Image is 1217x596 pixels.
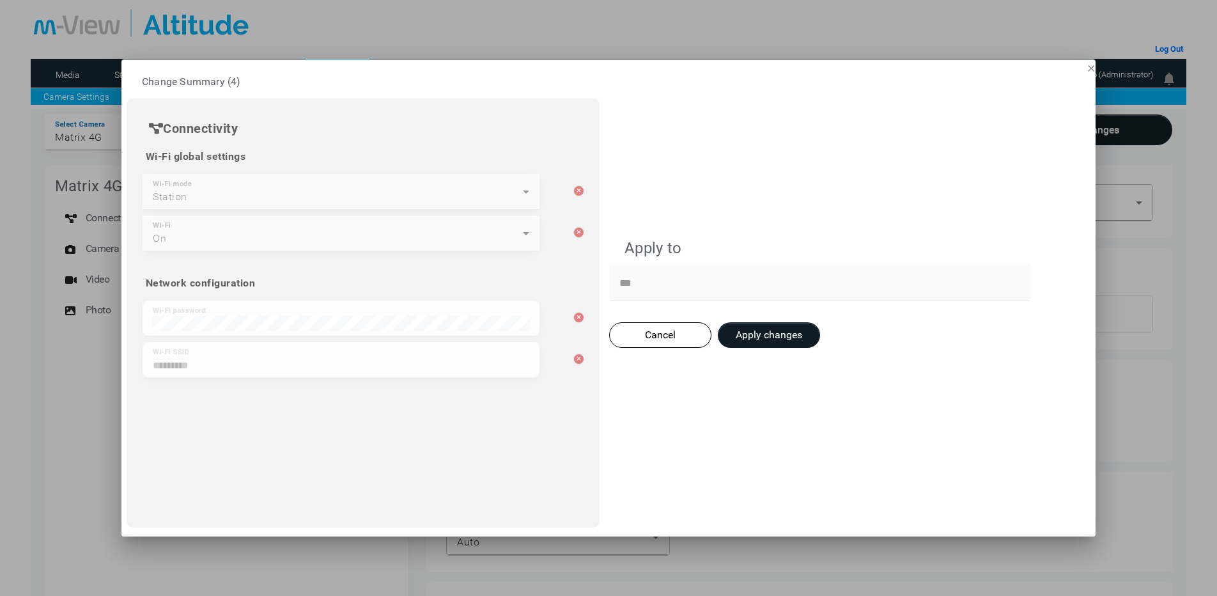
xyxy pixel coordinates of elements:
li: Network configuration [143,272,584,294]
h1: Apply to [609,228,820,264]
button: Close [574,307,584,322]
button: Cancel [609,322,711,348]
h1: Change Summary (4) [127,59,600,98]
mat-label: Wi-Fi password [153,306,206,315]
button: Close [1087,59,1096,75]
img: bell24.png [1161,71,1177,86]
div: Connectivity [143,114,584,143]
button: Close [574,180,584,196]
button: Close [574,222,584,237]
mat-label: Wi-Fi [153,221,171,230]
li: Wi-Fi global settings [143,146,584,168]
mat-label: Wi-Fi SSID [153,348,189,357]
span: × [1087,58,1096,76]
mat-label: Wi-Fi mode [153,180,192,189]
button: Close [574,349,584,364]
button: Apply changes [718,322,820,348]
